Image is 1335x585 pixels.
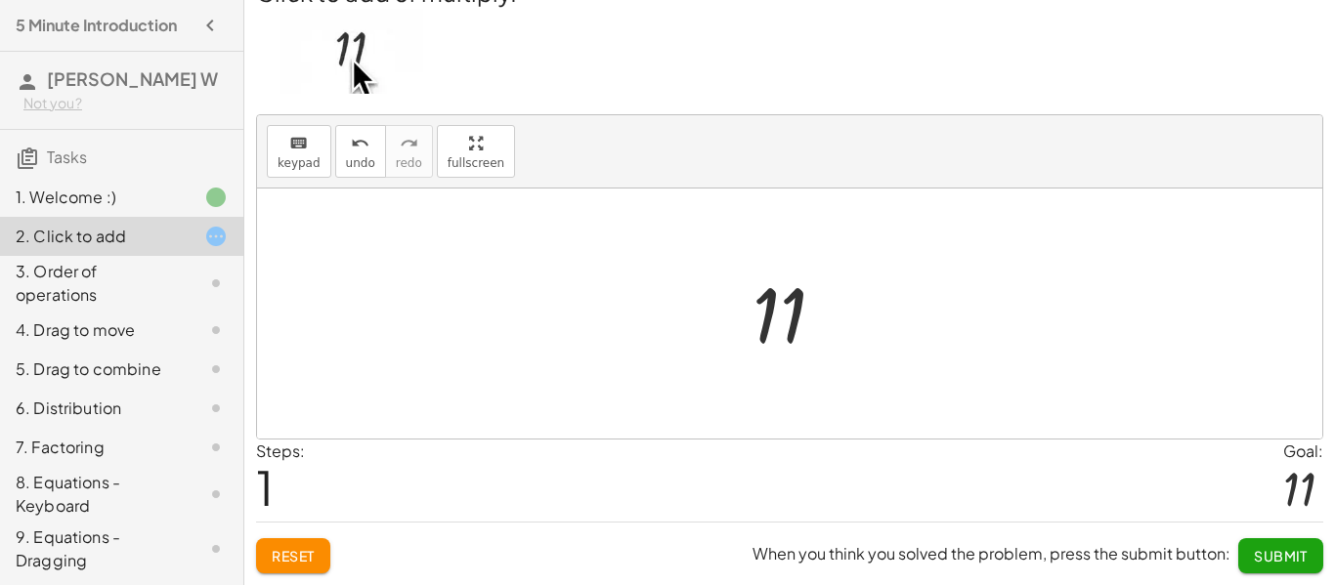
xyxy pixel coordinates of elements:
span: Reset [272,547,315,564]
div: 7. Factoring [16,436,173,459]
button: undoundo [335,125,386,178]
div: 9. Equations - Dragging [16,525,173,572]
i: redo [400,132,418,155]
div: 3. Order of operations [16,260,173,307]
label: Steps: [256,440,305,461]
span: Submit [1254,547,1308,564]
div: 5. Drag to combine [16,357,173,381]
button: keyboardkeypad [267,125,331,178]
span: undo [346,156,375,170]
i: undo [351,132,369,155]
div: 4. Drag to move [16,318,173,342]
span: 1 [256,457,274,517]
div: Not you? [23,94,228,113]
button: fullscreen [437,125,515,178]
i: Task not started. [204,436,228,459]
div: 8. Equations - Keyboard [16,471,173,518]
span: [PERSON_NAME] W [47,67,218,90]
div: 6. Distribution [16,397,173,420]
span: fullscreen [448,156,504,170]
i: Task not started. [204,482,228,506]
i: Task not started. [204,272,228,295]
span: keypad [278,156,321,170]
button: Reset [256,538,330,573]
i: Task not started. [204,397,228,420]
i: Task not started. [204,537,228,561]
span: redo [396,156,422,170]
span: Tasks [47,146,87,167]
i: keyboard [289,132,308,155]
h4: 5 Minute Introduction [16,14,177,37]
span: When you think you solved the problem, press the submit button: [753,543,1230,564]
i: Task started. [204,225,228,248]
div: 2. Click to add [16,225,173,248]
button: redoredo [385,125,433,178]
i: Task not started. [204,357,228,381]
i: Task not started. [204,318,228,342]
button: Submit [1238,538,1323,573]
div: Goal: [1283,439,1323,463]
img: acc24cad2d66776ab3378aca534db7173dae579742b331bb719a8ca59f72f8de.webp [280,9,423,94]
div: 1. Welcome :) [16,186,173,209]
i: Task finished. [204,186,228,209]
